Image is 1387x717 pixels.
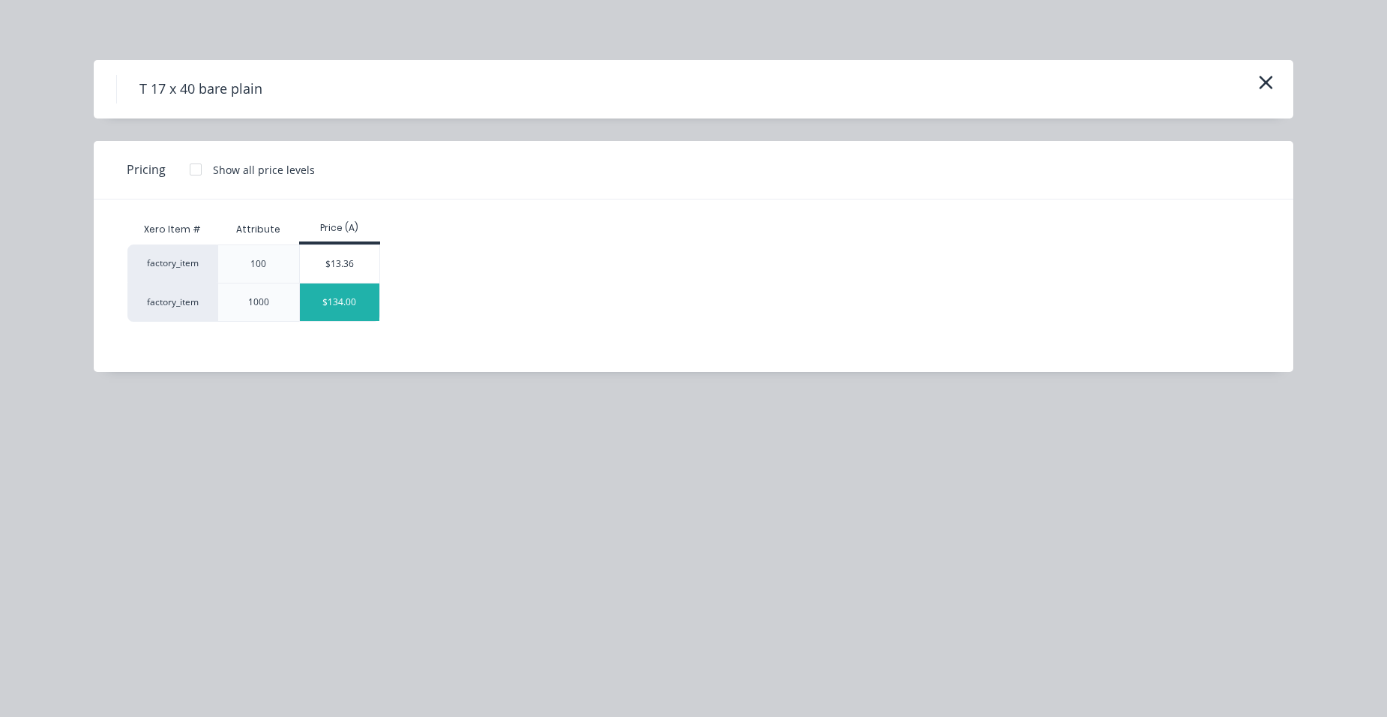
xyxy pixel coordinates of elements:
div: Attribute [224,211,292,248]
div: $134.00 [300,283,380,321]
div: factory_item [127,283,217,322]
div: $13.36 [300,245,380,283]
h4: T 17 x 40 bare plain [116,75,285,103]
div: Xero Item # [127,214,217,244]
div: Price (A) [299,221,381,235]
div: factory_item [127,244,217,283]
span: Pricing [127,160,166,178]
div: 100 [250,257,266,271]
div: Show all price levels [213,162,315,178]
div: 1000 [248,295,269,309]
